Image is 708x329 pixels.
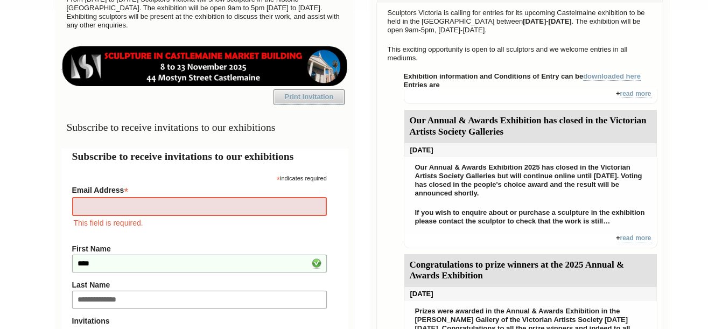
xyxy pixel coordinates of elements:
div: Congratulations to prize winners at the 2025 Annual & Awards Exhibition [404,254,657,288]
div: [DATE] [404,143,657,157]
div: This field is required. [72,217,327,229]
a: read more [620,234,651,242]
h2: Subscribe to receive invitations to our exhibitions [72,149,338,164]
p: Our Annual & Awards Exhibition 2025 has closed in the Victorian Artists Society Galleries but wil... [410,160,651,200]
a: Print Invitation [274,89,345,104]
p: This exciting opportunity is open to all sculptors and we welcome entries in all mediums. [382,43,657,65]
div: + [404,234,657,248]
label: Last Name [72,281,327,289]
p: If you wish to enquire about or purchase a sculpture in the exhibition please contact the sculpto... [410,206,651,228]
img: castlemaine-ldrbd25v2.png [61,46,348,86]
div: indicates required [72,172,327,183]
label: Email Address [72,183,327,195]
a: downloaded here [583,72,641,81]
strong: Exhibition information and Conditions of Entry can be [404,72,641,81]
strong: Invitations [72,317,327,325]
p: Sculptors Victoria is calling for entries for its upcoming Castelmaine exhibition to be held in t... [382,6,657,37]
a: read more [620,90,651,98]
div: Our Annual & Awards Exhibition has closed in the Victorian Artists Society Galleries [404,110,657,143]
strong: [DATE]-[DATE] [523,17,572,25]
div: [DATE] [404,287,657,301]
h3: Subscribe to receive invitations to our exhibitions [61,117,348,138]
label: First Name [72,244,327,253]
div: + [404,89,657,104]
